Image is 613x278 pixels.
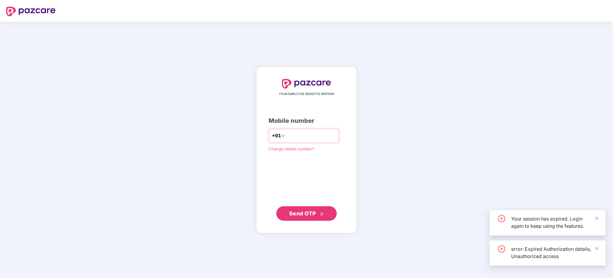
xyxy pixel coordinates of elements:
span: +91 [272,132,281,139]
span: Send OTP [289,210,316,217]
div: Mobile number [269,116,344,126]
img: logo [282,79,331,89]
span: close-circle [498,245,505,253]
span: close [595,247,599,251]
span: double-right [320,212,324,216]
div: error: Expired Authorization details, Unauthorized access [511,245,598,260]
div: Your session has expired. Login again to keep using the features. [511,215,598,230]
span: close [595,216,599,221]
a: Change mobile number? [269,146,315,151]
img: logo [6,7,56,16]
span: YOUR EMPLOYEE BENEFITS PARTNER [279,92,334,96]
span: close-circle [498,215,505,222]
button: Send OTPdouble-right [276,206,337,221]
span: down [281,134,285,138]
